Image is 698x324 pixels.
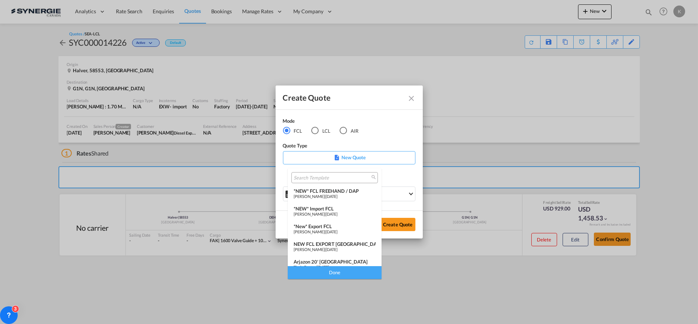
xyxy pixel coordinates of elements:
div: *NEW* Import FCL [294,206,376,212]
input: Search Template [294,175,370,181]
span: [DATE] [326,212,337,216]
div: | [294,229,376,234]
span: [PERSON_NAME] [294,247,325,252]
span: [DATE] [326,247,337,252]
span: [PERSON_NAME] [294,194,325,199]
span: [DATE] [317,265,329,269]
div: | [294,265,376,269]
span: Thais Fontes [294,265,316,269]
span: [DATE] [326,194,337,199]
span: [PERSON_NAME] [294,229,325,234]
div: NEW FCL EXPORT [GEOGRAPHIC_DATA] [294,241,376,247]
div: *New* Export FCL [294,223,376,229]
div: Arjazon 20' [GEOGRAPHIC_DATA] [294,259,376,265]
div: Done [288,266,382,279]
div: *NEW* FCL FREEHAND / DAP [294,188,376,194]
div: | [294,212,376,216]
span: [DATE] [326,229,337,234]
span: [PERSON_NAME] [294,212,325,216]
md-icon: icon-magnify [371,174,376,180]
div: | [294,194,376,199]
div: | [294,247,376,252]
